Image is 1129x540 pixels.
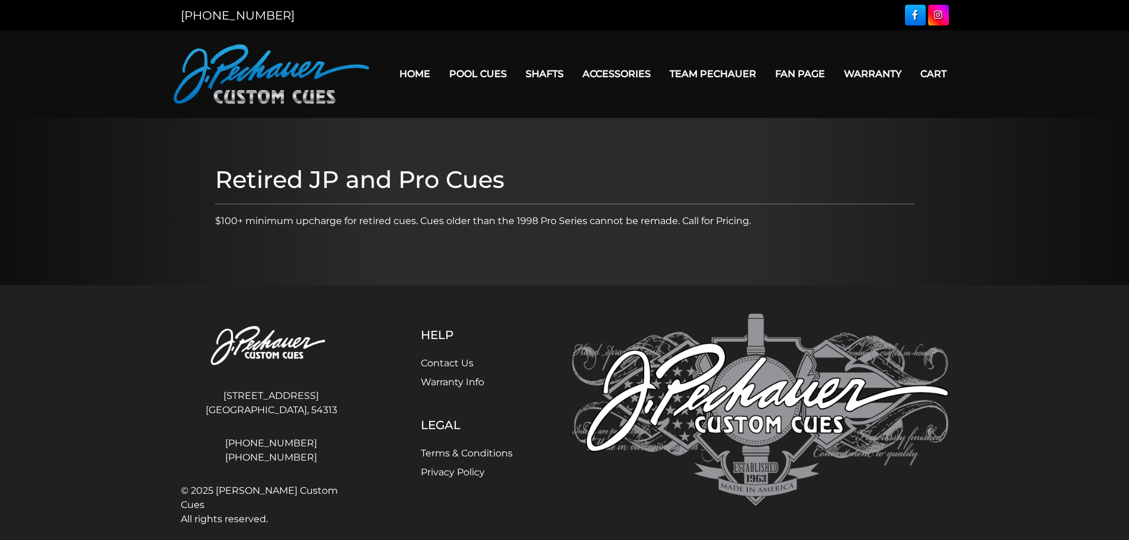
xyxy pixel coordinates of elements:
[421,357,474,369] a: Contact Us
[181,450,362,465] a: [PHONE_NUMBER]
[766,59,834,89] a: Fan Page
[516,59,573,89] a: Shafts
[421,466,485,478] a: Privacy Policy
[440,59,516,89] a: Pool Cues
[181,484,362,526] span: © 2025 [PERSON_NAME] Custom Cues All rights reserved.
[181,436,362,450] a: [PHONE_NUMBER]
[911,59,956,89] a: Cart
[573,59,660,89] a: Accessories
[215,165,914,194] h1: Retired JP and Pro Cues
[421,328,513,342] h5: Help
[215,214,914,228] p: $100+ minimum upcharge for retired cues. Cues older than the 1998 Pro Series cannot be remade. Ca...
[421,418,513,432] h5: Legal
[660,59,766,89] a: Team Pechauer
[421,448,513,459] a: Terms & Conditions
[572,314,949,506] img: Pechauer Custom Cues
[174,44,369,104] img: Pechauer Custom Cues
[834,59,911,89] a: Warranty
[181,314,362,379] img: Pechauer Custom Cues
[390,59,440,89] a: Home
[181,384,362,422] address: [STREET_ADDRESS] [GEOGRAPHIC_DATA], 54313
[421,376,484,388] a: Warranty Info
[181,8,295,23] a: [PHONE_NUMBER]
